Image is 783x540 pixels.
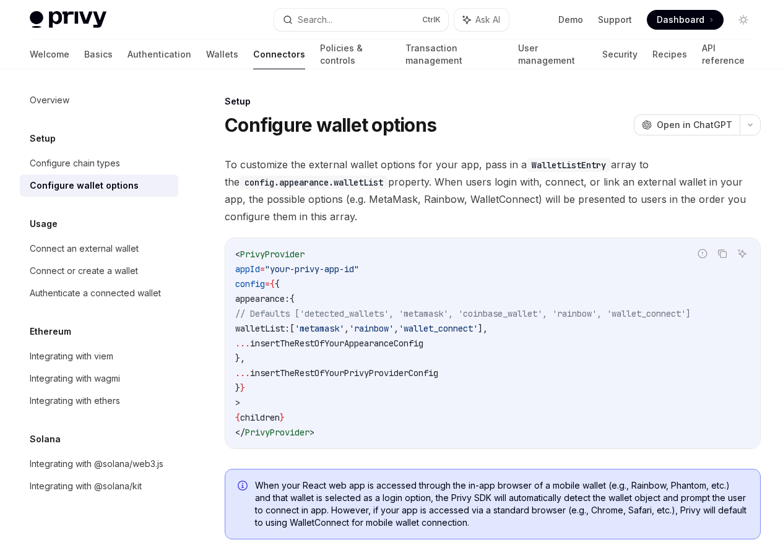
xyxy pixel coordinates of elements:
a: Integrating with wagmi [20,367,178,390]
div: Connect or create a wallet [30,264,138,278]
span: Ask AI [475,14,500,26]
span: walletList: [235,323,290,334]
a: API reference [702,40,753,69]
span: </ [235,427,245,438]
h5: Solana [30,432,61,447]
a: Authenticate a connected wallet [20,282,178,304]
span: = [260,264,265,275]
span: < [235,249,240,260]
a: Integrating with viem [20,345,178,367]
span: } [280,412,285,423]
span: ... [235,338,250,349]
span: 'wallet_connect' [399,323,478,334]
div: Integrating with wagmi [30,371,120,386]
span: , [344,323,349,334]
span: , [394,323,399,334]
a: Integrating with @solana/web3.js [20,453,178,475]
h5: Ethereum [30,324,71,339]
span: }, [235,353,245,364]
span: [ [290,323,295,334]
span: PrivyProvider [245,427,309,438]
img: light logo [30,11,106,28]
a: Overview [20,89,178,111]
button: Ask AI [734,246,750,262]
a: Security [602,40,638,69]
span: insertTheRestOfYourPrivyProviderConfig [250,367,438,379]
div: Connect an external wallet [30,241,139,256]
a: Wallets [206,40,238,69]
div: Authenticate a connected wallet [30,286,161,301]
div: Integrating with @solana/web3.js [30,456,163,471]
span: PrivyProvider [240,249,305,260]
div: Setup [225,95,761,108]
span: When your React web app is accessed through the in-app browser of a mobile wallet (e.g., Rainbow,... [255,479,748,529]
button: Toggle dark mode [733,10,753,30]
button: Report incorrect code [694,246,711,262]
span: appearance: [235,293,290,304]
a: Integrating with ethers [20,390,178,412]
span: Open in ChatGPT [657,119,732,131]
div: Configure wallet options [30,178,139,193]
span: ], [478,323,488,334]
a: Support [598,14,632,26]
div: Integrating with @solana/kit [30,479,142,494]
span: > [309,427,314,438]
span: 'metamask' [295,323,344,334]
span: appId [235,264,260,275]
span: { [275,278,280,289]
h5: Usage [30,216,58,231]
span: } [240,382,245,393]
code: WalletListEntry [527,158,611,172]
a: Welcome [30,40,69,69]
a: Connect or create a wallet [20,260,178,282]
a: Transaction management [405,40,503,69]
span: children [240,412,280,423]
a: Connect an external wallet [20,238,178,260]
span: "your-privy-app-id" [265,264,359,275]
h1: Configure wallet options [225,114,436,136]
span: { [290,293,295,304]
button: Ask AI [454,9,509,31]
a: Demo [558,14,583,26]
div: Integrating with viem [30,349,113,364]
a: Configure chain types [20,152,178,174]
div: Search... [298,12,332,27]
a: Connectors [253,40,305,69]
a: Dashboard [647,10,724,30]
button: Copy the contents from the code block [714,246,730,262]
span: Ctrl K [422,15,441,25]
button: Search...CtrlK [274,9,448,31]
code: config.appearance.walletList [240,176,388,189]
a: Authentication [128,40,191,69]
a: Integrating with @solana/kit [20,475,178,497]
div: Configure chain types [30,156,120,171]
span: } [235,382,240,393]
button: Open in ChatGPT [634,114,740,135]
a: Recipes [652,40,687,69]
a: Basics [84,40,113,69]
svg: Info [238,481,250,493]
span: ... [235,367,250,379]
h5: Setup [30,131,56,146]
div: Integrating with ethers [30,393,120,408]
div: Overview [30,93,69,108]
span: = [265,278,270,289]
span: > [235,397,240,408]
span: To customize the external wallet options for your app, pass in a array to the property. When user... [225,156,761,225]
span: config [235,278,265,289]
a: Policies & controls [320,40,391,69]
span: insertTheRestOfYourAppearanceConfig [250,338,423,349]
a: User management [518,40,587,69]
span: Dashboard [657,14,704,26]
span: // Defaults ['detected_wallets', 'metamask', 'coinbase_wallet', 'rainbow', 'wallet_connect'] [235,308,691,319]
span: 'rainbow' [349,323,394,334]
a: Configure wallet options [20,174,178,197]
span: { [235,412,240,423]
span: { [270,278,275,289]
